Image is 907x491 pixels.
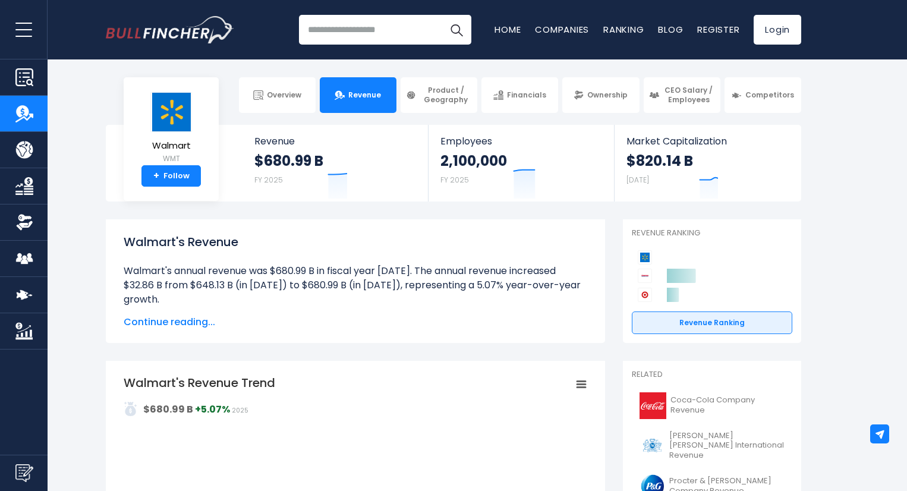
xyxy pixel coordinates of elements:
[658,23,683,36] a: Blog
[124,233,587,251] h1: Walmart's Revenue
[626,136,788,147] span: Market Capitalization
[143,402,193,416] strong: $680.99 B
[745,90,794,100] span: Competitors
[638,250,652,265] img: Walmart competitors logo
[632,228,792,238] p: Revenue Ranking
[644,77,720,113] a: CEO Salary / Employees
[106,16,234,43] img: Bullfincher logo
[754,15,801,45] a: Login
[639,392,667,419] img: KO logo
[429,125,613,202] a: Employees 2,100,000 FY 2025
[440,152,507,170] strong: 2,100,000
[267,90,301,100] span: Overview
[632,370,792,380] p: Related
[615,125,800,202] a: Market Capitalization $820.14 B [DATE]
[725,77,801,113] a: Competitors
[239,77,316,113] a: Overview
[632,311,792,334] a: Revenue Ranking
[124,264,587,307] li: Walmart's annual revenue was $680.99 B in fiscal year [DATE]. The annual revenue increased $32.86...
[243,125,429,202] a: Revenue $680.99 B FY 2025
[663,86,715,104] span: CEO Salary / Employees
[124,402,138,416] img: addasd
[15,213,33,231] img: Ownership
[348,90,381,100] span: Revenue
[195,402,230,416] strong: +5.07%
[320,77,396,113] a: Revenue
[254,136,417,147] span: Revenue
[481,77,558,113] a: Financials
[124,315,587,329] span: Continue reading...
[106,16,234,43] a: Go to homepage
[626,152,693,170] strong: $820.14 B
[420,86,472,104] span: Product / Geography
[587,90,628,100] span: Ownership
[697,23,739,36] a: Register
[562,77,639,113] a: Ownership
[440,175,469,185] small: FY 2025
[440,136,601,147] span: Employees
[603,23,644,36] a: Ranking
[141,165,201,187] a: +Follow
[153,171,159,181] strong: +
[254,152,323,170] strong: $680.99 B
[535,23,589,36] a: Companies
[150,153,192,164] small: WMT
[632,428,792,464] a: [PERSON_NAME] [PERSON_NAME] International Revenue
[639,432,666,459] img: PM logo
[124,374,275,391] tspan: Walmart's Revenue Trend
[638,288,652,302] img: Target Corporation competitors logo
[507,90,546,100] span: Financials
[232,406,248,415] span: 2025
[638,269,652,283] img: Costco Wholesale Corporation competitors logo
[632,389,792,422] a: Coca-Cola Company Revenue
[495,23,521,36] a: Home
[254,175,283,185] small: FY 2025
[442,15,471,45] button: Search
[150,141,192,151] span: Walmart
[626,175,649,185] small: [DATE]
[401,77,477,113] a: Product / Geography
[150,92,193,166] a: Walmart WMT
